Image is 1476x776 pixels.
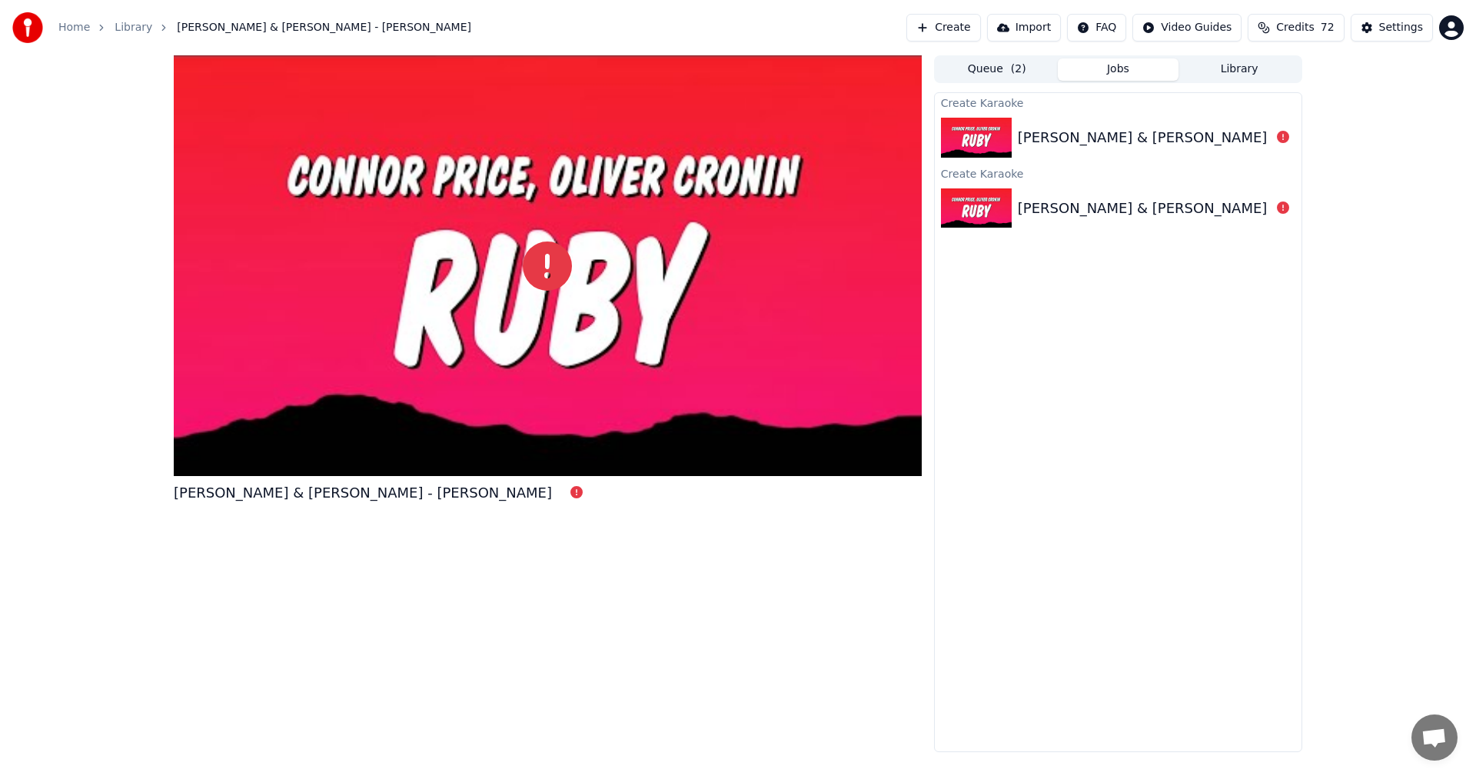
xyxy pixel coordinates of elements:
[1276,20,1314,35] span: Credits
[936,58,1058,81] button: Queue
[12,12,43,43] img: youka
[987,14,1061,42] button: Import
[1411,714,1458,761] div: Open chat
[1011,62,1026,77] span: ( 2 )
[1067,14,1126,42] button: FAQ
[58,20,90,35] a: Home
[177,20,471,35] span: [PERSON_NAME] & [PERSON_NAME] - [PERSON_NAME]
[1018,127,1396,148] div: [PERSON_NAME] & [PERSON_NAME] - [PERSON_NAME]
[1178,58,1300,81] button: Library
[115,20,152,35] a: Library
[1321,20,1335,35] span: 72
[1351,14,1433,42] button: Settings
[1379,20,1423,35] div: Settings
[58,20,471,35] nav: breadcrumb
[935,93,1301,112] div: Create Karaoke
[1058,58,1179,81] button: Jobs
[1248,14,1344,42] button: Credits72
[174,482,552,504] div: [PERSON_NAME] & [PERSON_NAME] - [PERSON_NAME]
[1132,14,1242,42] button: Video Guides
[906,14,981,42] button: Create
[935,164,1301,182] div: Create Karaoke
[1018,198,1396,219] div: [PERSON_NAME] & [PERSON_NAME] - [PERSON_NAME]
